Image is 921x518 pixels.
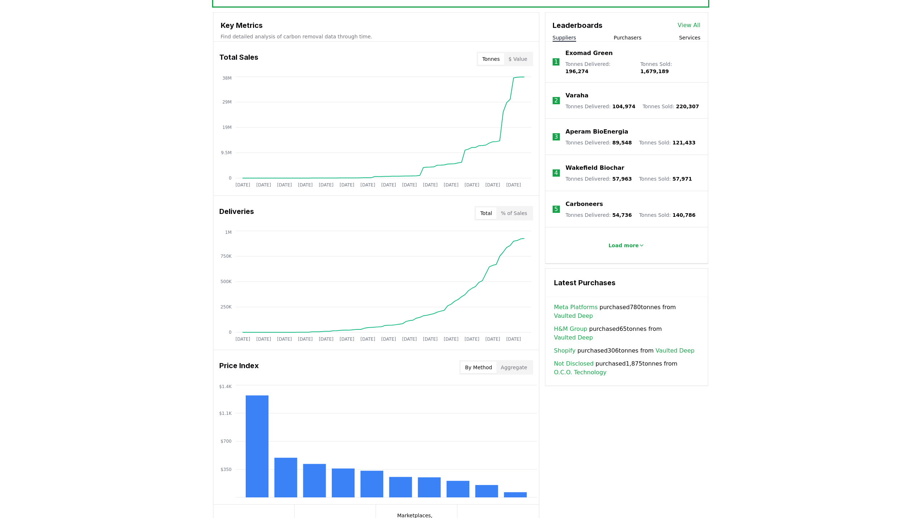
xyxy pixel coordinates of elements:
p: Tonnes Delivered : [566,103,635,110]
a: H&M Group [554,325,587,333]
h3: Leaderboards [553,20,603,31]
a: Carboneers [566,200,603,209]
tspan: 0 [229,330,232,335]
button: Purchasers [614,34,642,41]
tspan: [DATE] [298,337,313,342]
a: Vaulted Deep [554,312,593,320]
p: Tonnes Sold : [639,175,692,182]
a: Aperam BioEnergia [566,127,628,136]
tspan: [DATE] [506,337,521,342]
a: Vaulted Deep [554,333,593,342]
a: Varaha [566,91,588,100]
p: Load more [608,242,639,249]
tspan: [DATE] [381,182,396,188]
tspan: $1.4K [219,384,232,389]
tspan: 1M [225,230,232,235]
span: 104,974 [612,104,635,109]
p: Tonnes Sold : [639,211,696,219]
span: 57,971 [672,176,692,182]
tspan: 250K [220,304,232,309]
h3: Key Metrics [221,20,532,31]
p: Tonnes Sold : [640,60,700,75]
p: Tonnes Delivered : [566,139,632,146]
p: Tonnes Sold : [643,103,699,110]
tspan: [DATE] [485,182,500,188]
tspan: [DATE] [235,182,250,188]
p: Tonnes Delivered : [566,211,632,219]
tspan: $1.1K [219,411,232,416]
span: purchased 306 tonnes from [554,346,694,355]
a: Shopify [554,346,576,355]
span: 140,786 [672,212,696,218]
button: By Method [461,362,497,373]
tspan: [DATE] [277,337,292,342]
tspan: 19M [222,125,232,130]
tspan: [DATE] [464,337,479,342]
tspan: $350 [220,467,232,472]
p: Find detailed analysis of carbon removal data through time. [221,33,532,40]
tspan: [DATE] [423,337,438,342]
span: 121,433 [672,140,696,146]
button: Suppliers [553,34,576,41]
a: Meta Platforms [554,303,598,312]
span: purchased 65 tonnes from [554,325,699,342]
h3: Price Index [219,360,259,375]
span: 57,963 [612,176,632,182]
tspan: [DATE] [298,182,313,188]
span: purchased 1,875 tonnes from [554,359,699,377]
span: purchased 780 tonnes from [554,303,699,320]
tspan: [DATE] [360,182,375,188]
button: % of Sales [497,207,532,219]
p: Tonnes Delivered : [566,175,632,182]
p: 1 [554,58,558,66]
tspan: [DATE] [506,182,521,188]
a: Wakefield Biochar [566,164,624,172]
tspan: 9.5M [221,150,231,155]
tspan: [DATE] [339,182,354,188]
tspan: [DATE] [402,337,417,342]
tspan: 38M [222,76,232,81]
p: 4 [554,169,558,177]
tspan: [DATE] [381,337,396,342]
p: 3 [554,132,558,141]
tspan: [DATE] [277,182,292,188]
button: $ Value [504,53,532,65]
button: Load more [603,238,650,253]
p: Tonnes Sold : [639,139,696,146]
tspan: [DATE] [444,182,459,188]
tspan: $700 [220,439,232,444]
a: View All [678,21,701,30]
tspan: [DATE] [423,182,438,188]
tspan: 500K [220,279,232,284]
tspan: [DATE] [485,337,500,342]
a: Vaulted Deep [656,346,695,355]
span: 1,679,189 [640,68,669,74]
tspan: [DATE] [402,182,417,188]
h3: Latest Purchases [554,277,699,288]
tspan: [DATE] [318,337,333,342]
tspan: [DATE] [256,182,271,188]
tspan: [DATE] [318,182,333,188]
tspan: [DATE] [464,182,479,188]
tspan: [DATE] [339,337,354,342]
tspan: [DATE] [235,337,250,342]
button: Total [476,207,497,219]
button: Aggregate [497,362,532,373]
tspan: 750K [220,254,232,259]
a: Exomad Green [565,49,613,58]
button: Services [679,34,700,41]
tspan: [DATE] [256,337,271,342]
span: 54,736 [612,212,632,218]
p: Tonnes Delivered : [565,60,633,75]
h3: Total Sales [219,52,258,66]
p: 2 [554,96,558,105]
a: Not Disclosed [554,359,594,368]
tspan: [DATE] [444,337,459,342]
span: 89,548 [612,140,632,146]
tspan: [DATE] [360,337,375,342]
a: O.C.O. Technology [554,368,607,377]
